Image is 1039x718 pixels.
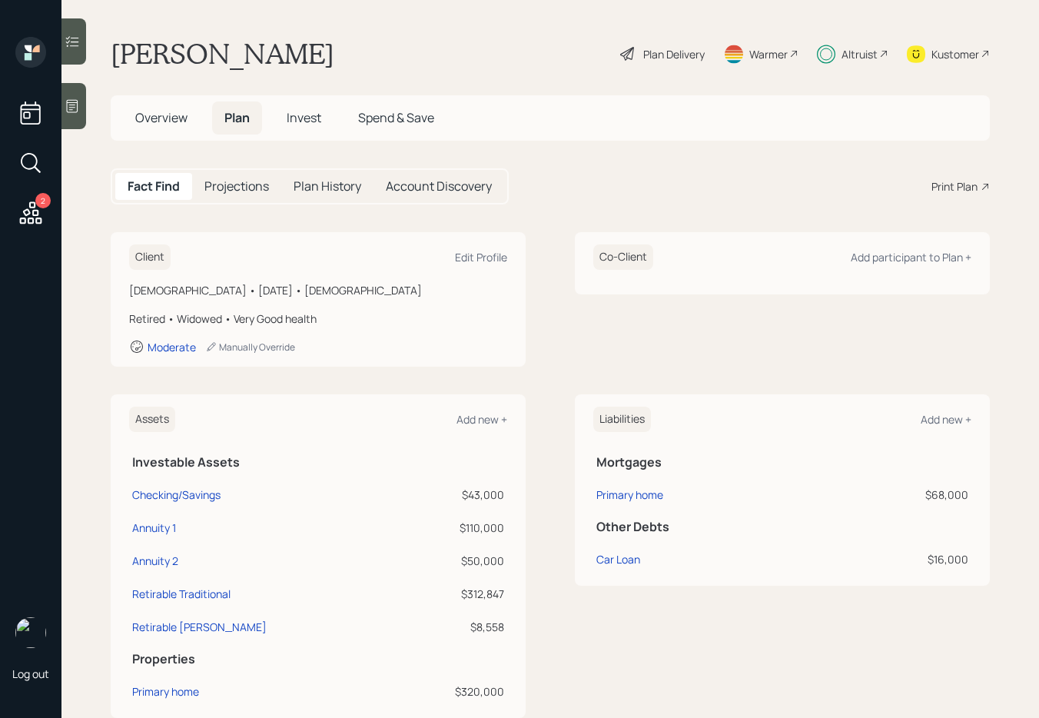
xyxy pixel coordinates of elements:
div: Add participant to Plan + [851,250,971,264]
div: $43,000 [403,487,504,503]
div: $16,000 [822,551,968,567]
div: Car Loan [596,551,640,567]
h6: Liabilities [593,407,651,432]
div: Retirable [PERSON_NAME] [132,619,267,635]
div: $110,000 [403,520,504,536]
h5: Mortgages [596,455,968,470]
div: Checking/Savings [132,487,221,503]
span: Invest [287,109,321,126]
div: Log out [12,666,49,681]
div: Add new + [921,412,971,427]
div: Warmer [749,46,788,62]
div: $8,558 [403,619,504,635]
div: Edit Profile [455,250,507,264]
div: $50,000 [403,553,504,569]
div: $312,847 [403,586,504,602]
div: Print Plan [931,178,978,194]
div: $68,000 [822,487,968,503]
span: Plan [224,109,250,126]
span: Overview [135,109,188,126]
div: Plan Delivery [643,46,705,62]
h6: Assets [129,407,175,432]
h5: Fact Find [128,179,180,194]
div: Annuity 1 [132,520,176,536]
div: Manually Override [205,341,295,354]
h6: Co-Client [593,244,653,270]
div: Altruist [841,46,878,62]
h6: Client [129,244,171,270]
div: Primary home [596,487,663,503]
div: Kustomer [931,46,979,62]
h5: Projections [204,179,269,194]
div: Primary home [132,683,199,700]
span: Spend & Save [358,109,434,126]
div: Moderate [148,340,196,354]
h1: [PERSON_NAME] [111,37,334,71]
h5: Other Debts [596,520,968,534]
div: Retired • Widowed • Very Good health [129,311,507,327]
div: $320,000 [403,683,504,700]
h5: Investable Assets [132,455,504,470]
div: [DEMOGRAPHIC_DATA] • [DATE] • [DEMOGRAPHIC_DATA] [129,282,507,298]
div: Add new + [456,412,507,427]
div: Retirable Traditional [132,586,231,602]
img: sami-boghos-headshot.png [15,617,46,648]
h5: Account Discovery [386,179,492,194]
div: Annuity 2 [132,553,178,569]
h5: Properties [132,652,504,666]
h5: Plan History [294,179,361,194]
div: 2 [35,193,51,208]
